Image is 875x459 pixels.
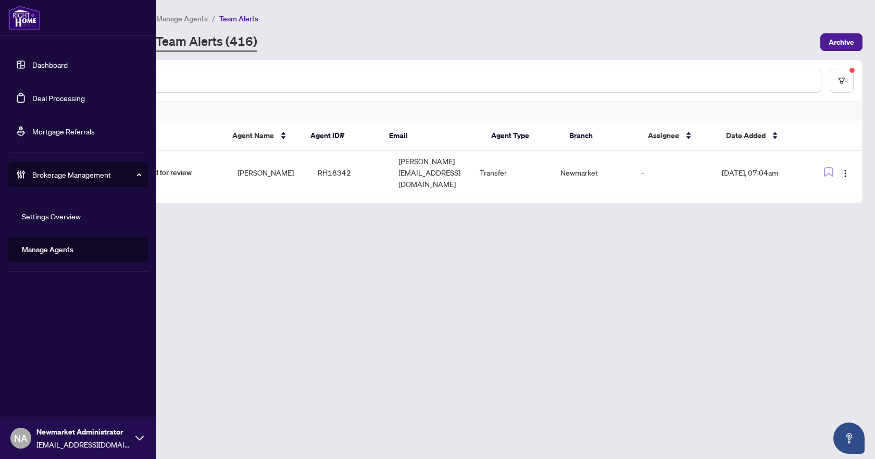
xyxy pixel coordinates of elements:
[156,14,208,23] span: Manage Agents
[36,426,130,438] span: Newmarket Administrator
[309,151,390,194] td: RH18342
[471,151,552,194] td: Transfer
[22,245,73,254] a: Manage Agents
[726,130,766,141] span: Date Added
[820,33,863,51] button: Archive
[32,93,85,103] a: Deal Processing
[22,212,81,221] a: Settings Overview
[390,151,471,194] td: [PERSON_NAME][EMAIL_ADDRESS][DOMAIN_NAME]
[483,121,561,151] th: Agent Type
[640,121,718,151] th: Assignee
[229,151,310,194] td: [PERSON_NAME]
[156,33,257,52] a: Team Alerts (416)
[838,77,845,84] span: filter
[837,164,854,181] button: Logo
[32,169,141,180] span: Brokerage Management
[833,423,865,454] button: Open asap
[36,439,130,450] span: [EMAIL_ADDRESS][DOMAIN_NAME]
[561,121,639,151] th: Branch
[32,60,68,69] a: Dashboard
[32,127,95,136] a: Mortgage Referrals
[219,14,258,23] span: Team Alerts
[718,121,812,151] th: Date Added
[830,69,854,93] button: filter
[224,121,302,151] th: Agent Name
[55,101,862,121] div: 1 of Items
[633,151,714,194] td: -
[648,130,679,141] span: Assignee
[93,121,224,151] th: Summary
[232,130,274,141] span: Agent Name
[381,121,483,151] th: Email
[714,151,810,194] td: [DATE], 07:04am
[552,151,633,194] td: Newmarket
[8,5,41,30] img: logo
[302,121,380,151] th: Agent ID#
[212,13,215,24] li: /
[829,34,854,51] span: Archive
[103,167,220,178] span: Profile submitted for review
[14,431,28,445] span: NA
[841,169,849,178] img: Logo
